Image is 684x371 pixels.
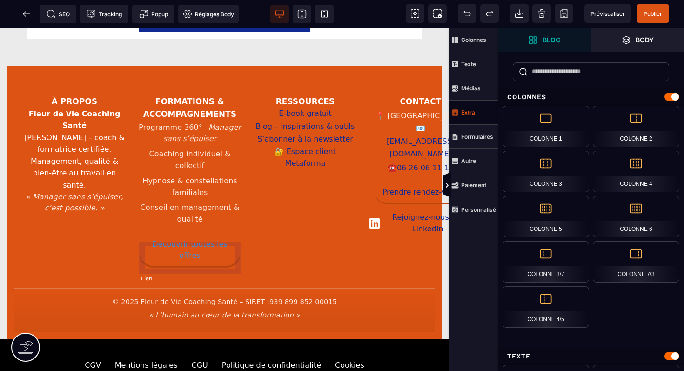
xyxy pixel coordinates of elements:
h3: Formations & accompagnements [139,67,241,92]
span: Afficher les vues [498,172,507,200]
strong: Colonnes [461,36,486,43]
strong: Body [636,36,654,43]
span: Tracking [87,9,122,19]
a: Prendre rendez-vous [376,155,465,175]
nav: Liens ressources [254,80,356,142]
p: « Manager sans s’épuiser, c’est possible. » [23,163,126,187]
div: Colonne 7/3 [593,241,679,283]
strong: Formulaires [461,133,493,140]
span: Ouvrir les calques [591,28,684,52]
span: Voir bureau [270,5,289,23]
span: Rétablir [480,4,499,23]
a: Blog – Inspirations & outils [256,93,355,105]
span: Retour [17,5,36,23]
span: Personnalisé [449,197,498,222]
a: Découvrir toutes les offres [139,206,241,238]
div: Cookies [335,332,364,344]
div: Colonne 2 [593,106,679,147]
span: Importer [510,4,529,23]
a: S’abonner à la newsletter [257,105,353,118]
div: Colonne 3 [503,151,589,192]
div: Colonne 6 [593,196,679,237]
span: Ouvrir les blocs [498,28,591,52]
div: Colonne 4 [593,151,679,192]
div: Politique de confidentialité [222,332,321,344]
span: Capture d'écran [428,4,447,23]
a: Espace client Metaforma [254,118,356,142]
div: Texte [498,348,684,365]
li: Conseil en management & qualité [139,172,241,199]
span: Aperçu [584,4,631,23]
li: Coaching individuel & collectif [139,119,241,146]
div: Mentions légales [115,332,178,344]
a: [EMAIL_ADDRESS][DOMAIN_NAME] [369,107,472,133]
span: SEO [47,9,70,19]
div: Colonne 1 [503,106,589,147]
span: Rejoignez-nous sur LinkedIn [383,184,472,207]
span: Enregistrer [555,4,573,23]
strong: Personnalisé [461,206,496,213]
span: Voir tablette [293,5,311,23]
span: Code de suivi [80,5,128,23]
div: Colonnes [498,88,684,106]
div: Colonne 4/5 [503,286,589,328]
a: 06 26 06 11 14 [397,133,454,147]
strong: Autre [461,157,476,164]
span: Formulaires [449,125,498,149]
div: Informations [14,260,435,304]
div: CGU [192,332,208,344]
h3: Ressources [254,67,356,80]
footer: Pied de page [14,45,435,304]
span: Autre [449,149,498,173]
span: Voir les composants [406,4,424,23]
span: Créer une alerte modale [132,5,174,23]
a: E-book gratuit [279,80,332,93]
span: Texte [449,52,498,76]
span: Défaire [458,4,476,23]
li: Hypnose & constellations familiales [139,146,241,173]
span: Colonnes [449,28,498,52]
span: 939 899 852 00015 [269,270,337,277]
strong: Médias [461,85,481,92]
p: © 2025 Fleur de Vie Coaching Santé – SIRET : [23,269,426,279]
span: Enregistrer le contenu [637,4,669,23]
span: Publier [644,10,662,17]
span: Voir mobile [315,5,334,23]
strong: Fleur de Vie Coaching Santé [29,81,121,102]
h3: Contact [369,67,472,80]
div: Colonne 3/7 [503,241,589,283]
span: Médias [449,76,498,101]
span: Extra [449,101,498,125]
h3: À propos [23,67,126,80]
span: Prévisualiser [590,10,625,17]
li: Programme 360° – [139,92,241,119]
address: 📍 [GEOGRAPHIC_DATA] 📧 ☎️ [369,81,472,147]
span: Métadata SEO [40,5,76,23]
span: Popup [139,9,168,19]
p: [PERSON_NAME] – coach & formatrice certifiée. Management, qualité & bien-être au travail en santé. [23,80,126,163]
a: Rejoignez-nous sur LinkedIn [369,184,472,207]
strong: Extra [461,109,475,116]
strong: Paiement [461,182,486,189]
em: Manager sans s’épuiser [163,95,241,115]
span: Paiement [449,173,498,197]
span: Réglages Body [183,9,234,19]
span: Nettoyage [532,4,551,23]
p: « L’humain au cœur de la transformation » [23,282,426,293]
strong: Texte [461,61,476,67]
div: Colonne 5 [503,196,589,237]
span: Favicon [178,5,239,23]
div: CGV [85,332,101,344]
strong: Bloc [543,36,560,43]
